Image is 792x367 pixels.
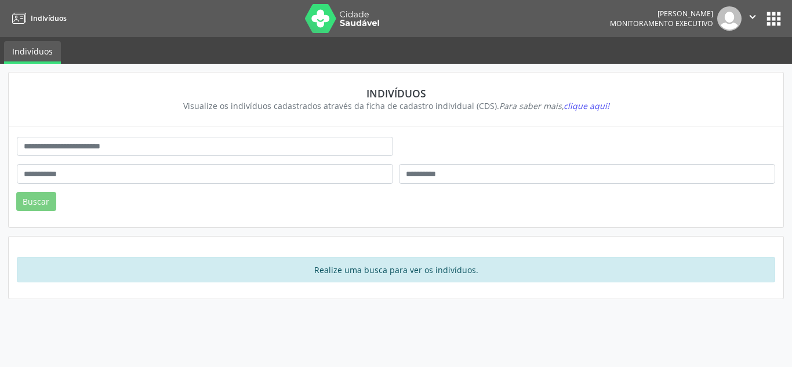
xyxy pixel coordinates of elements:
button: Buscar [16,192,56,212]
a: Indivíduos [8,9,67,28]
img: img [717,6,742,31]
div: Visualize os indivíduos cadastrados através da ficha de cadastro individual (CDS). [25,100,767,112]
div: Indivíduos [25,87,767,100]
a: Indivíduos [4,41,61,64]
span: Indivíduos [31,13,67,23]
span: Monitoramento Executivo [610,19,713,28]
div: [PERSON_NAME] [610,9,713,19]
i: Para saber mais, [499,100,609,111]
button: apps [764,9,784,29]
i:  [746,10,759,23]
span: clique aqui! [564,100,609,111]
button:  [742,6,764,31]
div: Realize uma busca para ver os indivíduos. [17,257,775,282]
